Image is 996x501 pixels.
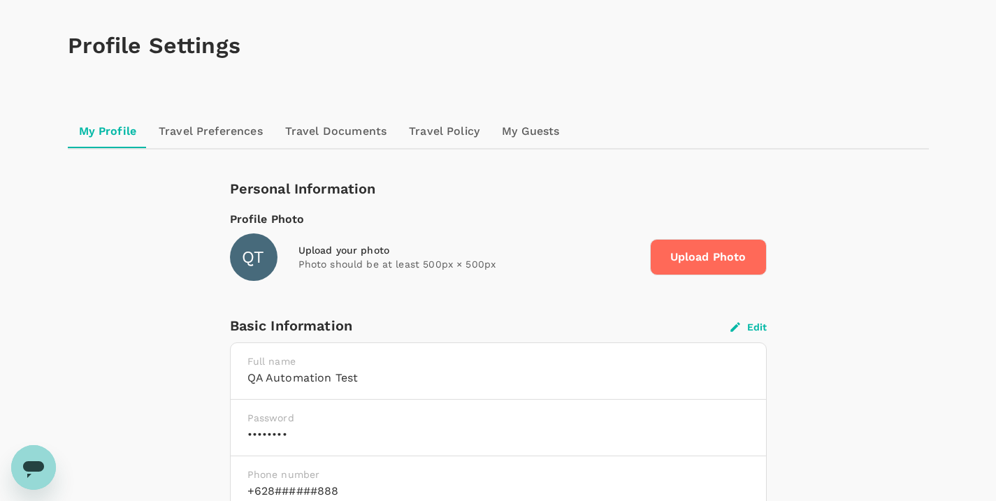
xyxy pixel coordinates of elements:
p: Full name [247,354,749,368]
h1: Profile Settings [68,33,929,59]
p: Phone number [247,467,749,481]
h6: +628######888 [247,481,749,501]
div: Upload your photo [298,243,639,257]
div: Profile Photo [230,211,767,228]
span: Upload Photo [650,239,767,275]
a: Travel Documents [274,115,398,148]
div: QT [230,233,277,281]
h6: QA Automation Test [247,368,749,388]
div: Basic Information [230,314,730,337]
div: Personal Information [230,177,767,200]
a: My Profile [68,115,148,148]
button: Edit [730,321,767,333]
iframe: Button to launch messaging window [11,445,56,490]
h6: •••••••• [247,425,749,444]
a: My Guests [491,115,570,148]
a: Travel Policy [398,115,491,148]
p: Password [247,411,749,425]
p: Photo should be at least 500px × 500px [298,257,639,271]
a: Travel Preferences [147,115,274,148]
